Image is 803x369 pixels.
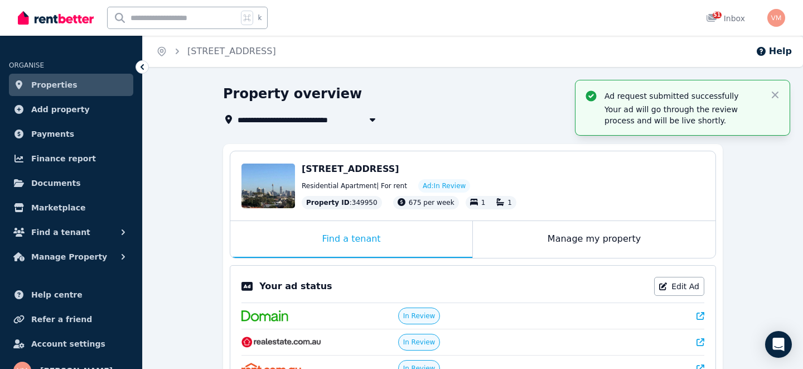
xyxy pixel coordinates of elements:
span: 675 per week [409,199,454,207]
a: Documents [9,172,133,194]
span: Documents [31,176,81,190]
div: Inbox [706,13,745,24]
div: Open Intercom Messenger [765,331,792,358]
a: Add property [9,98,133,121]
a: Payments [9,123,133,145]
img: RentBetter [18,9,94,26]
a: Marketplace [9,197,133,219]
button: Find a tenant [9,221,133,243]
span: Manage Property [31,250,107,263]
span: 1 [481,199,486,207]
p: Ad request submitted successfully [604,90,761,102]
span: Refer a friend [31,313,92,326]
span: Properties [31,78,78,92]
span: Account settings [31,337,105,351]
span: [STREET_ADDRESS] [302,164,399,174]
img: Domain.com.au [241,310,288,322]
span: Ad: In Review [423,181,466,190]
a: Refer a friend [9,308,133,330]
span: ORGANISE [9,61,44,69]
span: Help centre [31,288,83,301]
img: RealEstate.com.au [241,337,321,348]
a: Finance report [9,147,133,170]
span: In Review [403,312,436,320]
div: : 349950 [302,196,382,209]
button: Help [756,45,792,58]
div: Manage my property [473,221,715,258]
h1: Property overview [223,85,362,103]
a: Help centre [9,284,133,306]
nav: Breadcrumb [143,36,289,67]
a: Edit Ad [654,277,704,296]
span: 1 [507,199,512,207]
span: Marketplace [31,201,85,214]
span: Add property [31,103,90,116]
a: Account settings [9,333,133,355]
a: Properties [9,74,133,96]
span: In Review [403,338,436,347]
p: Your ad status [259,280,332,293]
span: Find a tenant [31,226,90,239]
a: [STREET_ADDRESS] [187,46,276,56]
span: Property ID [306,198,350,207]
div: Find a tenant [230,221,472,258]
span: Residential Apartment | For rent [302,181,407,190]
img: Vanessa Marks [767,9,785,27]
span: k [258,13,262,22]
span: Finance report [31,152,96,165]
p: Your ad will go through the review process and will be live shortly. [604,104,761,126]
button: Manage Property [9,246,133,268]
span: Payments [31,127,74,141]
span: 51 [713,12,722,18]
